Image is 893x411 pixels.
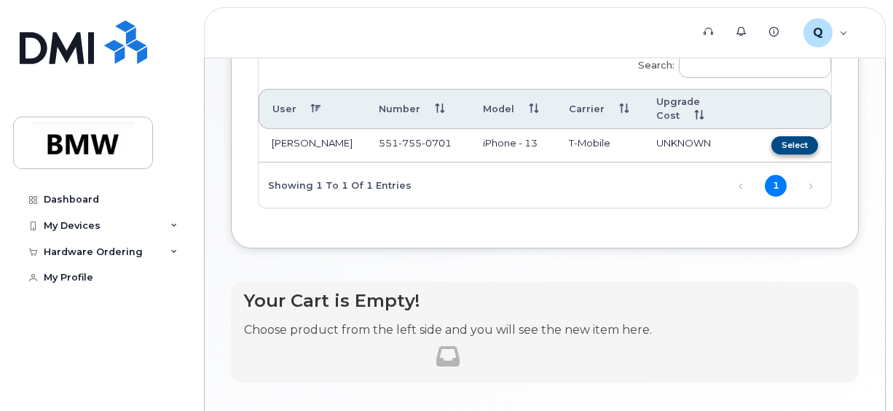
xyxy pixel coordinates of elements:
[556,89,643,130] th: Carrier: activate to sort column ascending
[771,136,818,154] button: Select
[470,89,556,130] th: Model: activate to sort column ascending
[813,24,823,42] span: Q
[556,129,643,163] td: T-Mobile
[470,129,556,163] td: iPhone - 13
[366,89,470,130] th: Number: activate to sort column ascending
[765,175,787,197] a: 1
[800,175,822,197] a: Next
[730,175,752,197] a: Previous
[398,137,422,149] span: 755
[259,172,412,197] div: Showing 1 to 1 of 1 entries
[629,42,831,83] label: Search:
[379,137,452,149] span: 551
[643,89,755,130] th: Upgrade Cost: activate to sort column ascending
[259,129,366,163] td: [PERSON_NAME]
[422,137,452,149] span: 0701
[259,89,366,130] th: User: activate to sort column descending
[679,52,831,78] input: Search:
[244,322,652,339] p: Choose product from the left side and you will see the new item here.
[793,18,858,47] div: Q470023
[656,137,711,149] span: UNKNOWN
[830,348,882,400] iframe: Messenger Launcher
[244,291,652,310] h4: Your Cart is Empty!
